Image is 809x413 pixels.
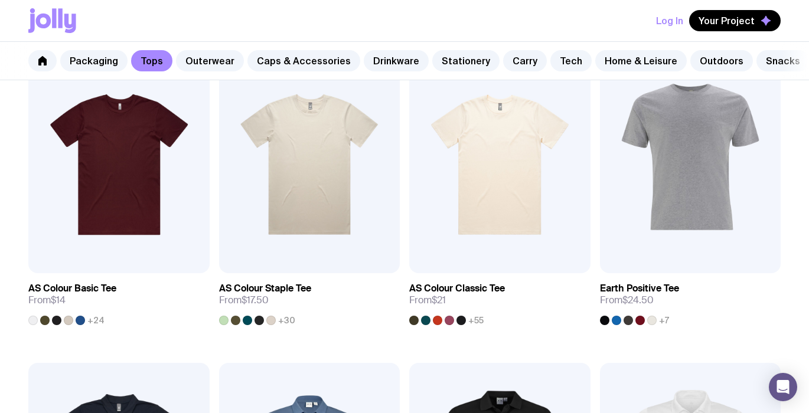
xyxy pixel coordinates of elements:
[409,283,505,294] h3: AS Colour Classic Tee
[242,294,269,306] span: $17.50
[769,373,797,401] div: Open Intercom Messenger
[600,294,654,306] span: From
[219,283,311,294] h3: AS Colour Staple Tee
[87,316,105,325] span: +24
[176,50,244,71] a: Outerwear
[699,15,755,27] span: Your Project
[247,50,360,71] a: Caps & Accessories
[656,10,683,31] button: Log In
[550,50,592,71] a: Tech
[689,10,781,31] button: Your Project
[219,294,269,306] span: From
[51,294,66,306] span: $14
[432,294,446,306] span: $21
[28,273,210,325] a: AS Colour Basic TeeFrom$14+24
[131,50,172,71] a: Tops
[600,283,679,294] h3: Earth Positive Tee
[278,316,295,325] span: +30
[28,283,116,294] h3: AS Colour Basic Tee
[409,273,591,325] a: AS Colour Classic TeeFrom$21+55
[595,50,687,71] a: Home & Leisure
[600,273,781,325] a: Earth Positive TeeFrom$24.50+7
[60,50,128,71] a: Packaging
[409,294,446,306] span: From
[690,50,753,71] a: Outdoors
[468,316,484,325] span: +55
[503,50,547,71] a: Carry
[622,294,654,306] span: $24.50
[364,50,429,71] a: Drinkware
[28,294,66,306] span: From
[659,316,669,325] span: +7
[219,273,400,325] a: AS Colour Staple TeeFrom$17.50+30
[432,50,500,71] a: Stationery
